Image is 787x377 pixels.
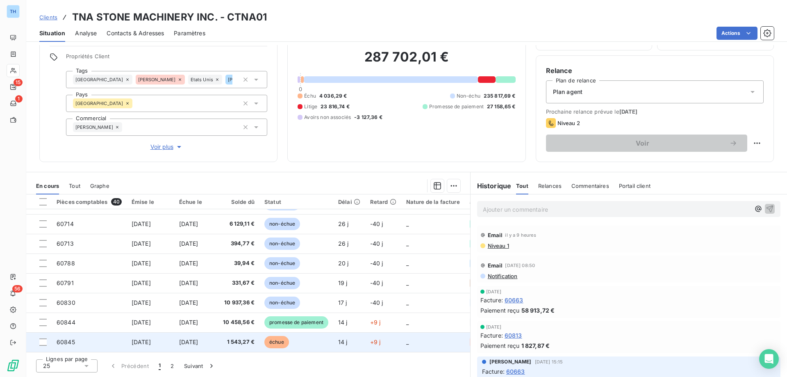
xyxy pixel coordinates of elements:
[264,199,328,205] div: Statut
[57,260,75,267] span: 60788
[488,232,503,238] span: Email
[132,319,151,326] span: [DATE]
[505,263,535,268] span: [DATE] 08:50
[406,279,409,286] span: _
[304,114,351,121] span: Avoirs non associés
[179,299,198,306] span: [DATE]
[57,279,74,286] span: 60791
[223,199,255,205] div: Solde dû
[321,103,350,110] span: 23 816,74 €
[338,338,348,345] span: 14 j
[516,183,528,189] span: Tout
[179,260,198,267] span: [DATE]
[138,77,176,82] span: [PERSON_NAME]
[338,199,360,205] div: Délai
[480,341,520,350] span: Paiement reçu
[132,199,169,205] div: Émise le
[471,181,512,191] h6: Historique
[7,5,20,18] div: TH
[179,199,213,205] div: Échue le
[370,260,383,267] span: -40 j
[179,319,198,326] span: [DATE]
[57,198,122,206] div: Pièces comptables
[264,257,300,270] span: non-échue
[15,95,23,103] span: 1
[370,319,381,326] span: +9 j
[36,183,59,189] span: En cours
[716,27,757,40] button: Actions
[223,318,255,327] span: 10 458,56 €
[406,220,409,227] span: _
[506,367,525,376] span: 60663
[150,143,183,151] span: Voir plus
[505,296,523,304] span: 60663
[66,53,267,64] span: Propriétés Client
[338,260,349,267] span: 20 j
[69,183,80,189] span: Tout
[57,240,74,247] span: 60713
[132,100,139,107] input: Ajouter une valeur
[487,103,516,110] span: 27 158,65 €
[107,29,164,37] span: Contacts & Adresses
[223,259,255,267] span: 39,94 €
[111,198,122,206] span: 40
[338,240,349,247] span: 26 j
[223,279,255,287] span: 331,67 €
[470,199,528,205] div: accountingReference
[487,273,518,279] span: Notification
[57,319,75,326] span: 60844
[57,220,74,227] span: 60714
[406,199,460,205] div: Nature de la facture
[66,142,267,151] button: Voir plus
[232,76,239,83] input: Ajouter une valeur
[480,296,503,304] span: Facture :
[619,108,638,115] span: [DATE]
[619,183,651,189] span: Portail client
[546,66,764,75] h6: Relance
[521,306,555,315] span: 58 913,72 €
[370,220,383,227] span: -40 j
[75,77,123,82] span: [GEOGRAPHIC_DATA]
[488,262,503,269] span: Email
[370,199,396,205] div: Retard
[338,279,348,286] span: 19 j
[179,240,198,247] span: [DATE]
[132,220,151,227] span: [DATE]
[370,279,383,286] span: -40 j
[264,218,300,230] span: non-échue
[304,103,317,110] span: Litige
[191,77,214,82] span: Etats Unis
[370,240,383,247] span: -40 j
[406,299,409,306] span: _
[304,92,316,100] span: Échu
[482,367,505,376] span: Facture :
[174,29,205,37] span: Paramètres
[429,103,484,110] span: Promesse de paiement
[571,183,609,189] span: Commentaires
[223,338,255,346] span: 1 543,27 €
[264,238,300,250] span: non-échue
[223,240,255,248] span: 394,77 €
[159,362,161,370] span: 1
[264,297,300,309] span: non-échue
[132,338,151,345] span: [DATE]
[166,357,179,375] button: 2
[223,220,255,228] span: 6 129,11 €
[132,240,151,247] span: [DATE]
[132,299,151,306] span: [DATE]
[487,242,509,249] span: Niveau 1
[486,324,502,329] span: [DATE]
[406,240,409,247] span: _
[406,338,409,345] span: _
[264,316,328,329] span: promesse de paiement
[154,357,166,375] button: 1
[90,183,109,189] span: Graphe
[39,14,57,21] span: Clients
[179,220,198,227] span: [DATE]
[457,92,480,100] span: Non-échu
[505,331,522,340] span: 60813
[228,77,277,82] span: [PERSON_NAME] VDB
[370,338,381,345] span: +9 j
[223,299,255,307] span: 10 937,36 €
[264,336,289,348] span: échue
